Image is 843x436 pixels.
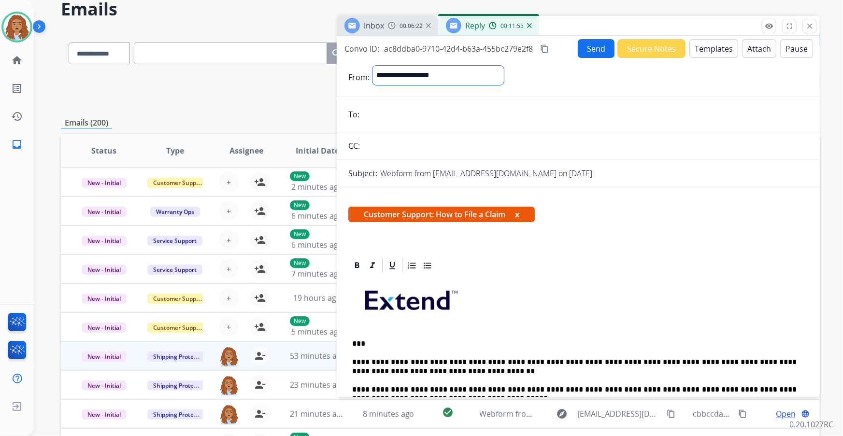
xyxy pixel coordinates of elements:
[82,236,127,246] span: New - Initial
[254,263,266,275] mat-icon: person_add
[290,171,310,181] p: New
[82,178,127,188] span: New - Initial
[801,409,810,418] mat-icon: language
[219,375,239,395] img: agent-avatar
[291,182,343,192] span: 2 minutes ago
[776,408,796,420] span: Open
[219,259,239,279] button: +
[254,321,266,333] mat-icon: person_add
[578,408,662,420] span: [EMAIL_ADDRESS][DOMAIN_NAME]
[693,408,841,419] span: cbbccda1-c535-4529-85a7-8967daa4c2a6
[219,346,239,366] img: agent-avatar
[290,258,310,268] p: New
[150,207,200,217] span: Warranty Ops
[290,316,310,326] p: New
[291,211,343,221] span: 6 minutes ago
[147,380,214,391] span: Shipping Protection
[82,323,127,333] span: New - Initial
[82,207,127,217] span: New - Initial
[765,22,773,30] mat-icon: remove_red_eye
[227,263,231,275] span: +
[290,200,310,210] p: New
[227,234,231,246] span: +
[147,409,214,420] span: Shipping Protection
[789,419,833,430] p: 0.20.1027RC
[290,229,310,239] p: New
[293,293,341,303] span: 19 hours ago
[219,230,239,250] button: +
[11,111,23,122] mat-icon: history
[667,409,675,418] mat-icon: content_copy
[480,408,699,419] span: Webform from [EMAIL_ADDRESS][DOMAIN_NAME] on [DATE]
[296,145,339,156] span: Initial Date
[82,265,127,275] span: New - Initial
[227,321,231,333] span: +
[500,22,524,30] span: 00:11:55
[785,22,794,30] mat-icon: fullscreen
[348,168,377,179] p: Subject:
[380,168,592,179] p: Webform from [EMAIL_ADDRESS][DOMAIN_NAME] on [DATE]
[442,407,454,418] mat-icon: check_circle
[147,178,210,188] span: Customer Support
[400,22,423,30] span: 00:06:22
[805,22,814,30] mat-icon: close
[254,176,266,188] mat-icon: person_add
[405,258,419,273] div: Ordered List
[219,288,239,308] button: +
[11,83,23,94] mat-icon: list_alt
[147,265,202,275] span: Service Support
[780,39,813,58] button: Pause
[11,55,23,66] mat-icon: home
[578,39,614,58] button: Send
[738,409,747,418] mat-icon: content_copy
[82,294,127,304] span: New - Initial
[515,209,519,220] button: x
[290,408,346,419] span: 21 minutes ago
[147,352,214,362] span: Shipping Protection
[147,294,210,304] span: Customer Support
[11,139,23,150] mat-icon: inbox
[219,317,239,337] button: +
[254,234,266,246] mat-icon: person_add
[254,292,266,304] mat-icon: person_add
[689,39,738,58] button: Templates
[82,380,127,391] span: New - Initial
[219,201,239,221] button: +
[290,351,346,361] span: 53 minutes ago
[254,350,266,362] mat-icon: person_remove
[166,145,184,156] span: Type
[385,258,400,273] div: Underline
[348,140,360,152] p: CC:
[147,236,202,246] span: Service Support
[364,20,384,31] span: Inbox
[465,20,485,31] span: Reply
[344,43,379,55] p: Convo ID:
[420,258,435,273] div: Bullet List
[227,292,231,304] span: +
[91,145,116,156] span: Status
[348,207,535,222] span: Customer Support: How to File a Claim
[290,380,346,390] span: 23 minutes ago
[82,409,127,420] span: New - Initial
[291,239,343,250] span: 6 minutes ago
[229,145,263,156] span: Assignee
[82,352,127,362] span: New - Initial
[147,323,210,333] span: Customer Support
[540,44,549,53] mat-icon: content_copy
[219,404,239,424] img: agent-avatar
[227,205,231,217] span: +
[350,258,364,273] div: Bold
[557,408,568,420] mat-icon: explore
[254,379,266,391] mat-icon: person_remove
[291,326,343,337] span: 5 minutes ago
[291,268,343,279] span: 7 minutes ago
[331,48,343,59] mat-icon: search
[254,205,266,217] mat-icon: person_add
[348,71,370,83] p: From:
[61,117,112,129] p: Emails (200)
[348,109,359,120] p: To:
[617,39,686,58] button: Secure Notes
[365,258,380,273] div: Italic
[219,172,239,192] button: +
[3,14,30,41] img: avatar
